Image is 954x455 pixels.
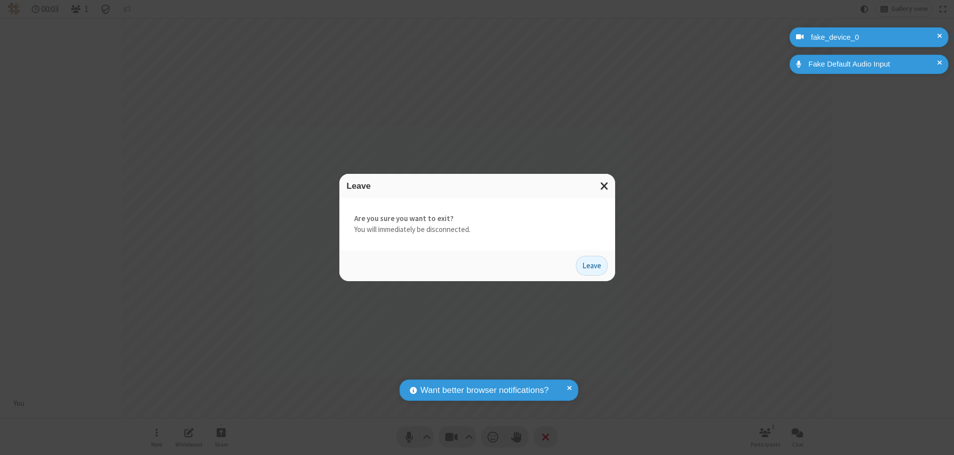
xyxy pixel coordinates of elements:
[354,213,600,225] strong: Are you sure you want to exit?
[594,174,615,198] button: Close modal
[807,32,941,43] div: fake_device_0
[805,59,941,70] div: Fake Default Audio Input
[576,256,608,276] button: Leave
[420,384,549,397] span: Want better browser notifications?
[339,198,615,250] div: You will immediately be disconnected.
[347,181,608,191] h3: Leave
